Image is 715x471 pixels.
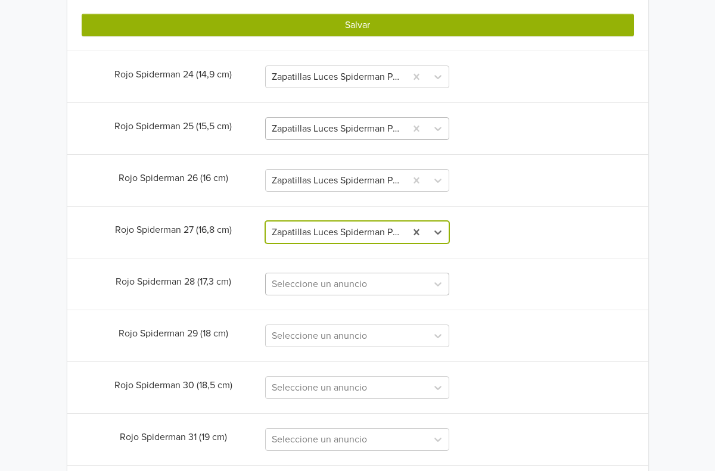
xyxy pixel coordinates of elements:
[82,275,266,294] div: Rojo Spiderman 28 (17,3 cm)
[82,378,266,397] div: Rojo Spiderman 30 (18,5 cm)
[82,14,634,36] button: Salvar
[82,119,266,138] div: Rojo Spiderman 25 (15,5 cm)
[82,223,266,242] div: Rojo Spiderman 27 (16,8 cm)
[82,67,266,86] div: Rojo Spiderman 24 (14,9 cm)
[82,326,266,345] div: Rojo Spiderman 29 (18 cm)
[82,171,266,190] div: Rojo Spiderman 26 (16 cm)
[82,430,266,449] div: Rojo Spiderman 31 (19 cm)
